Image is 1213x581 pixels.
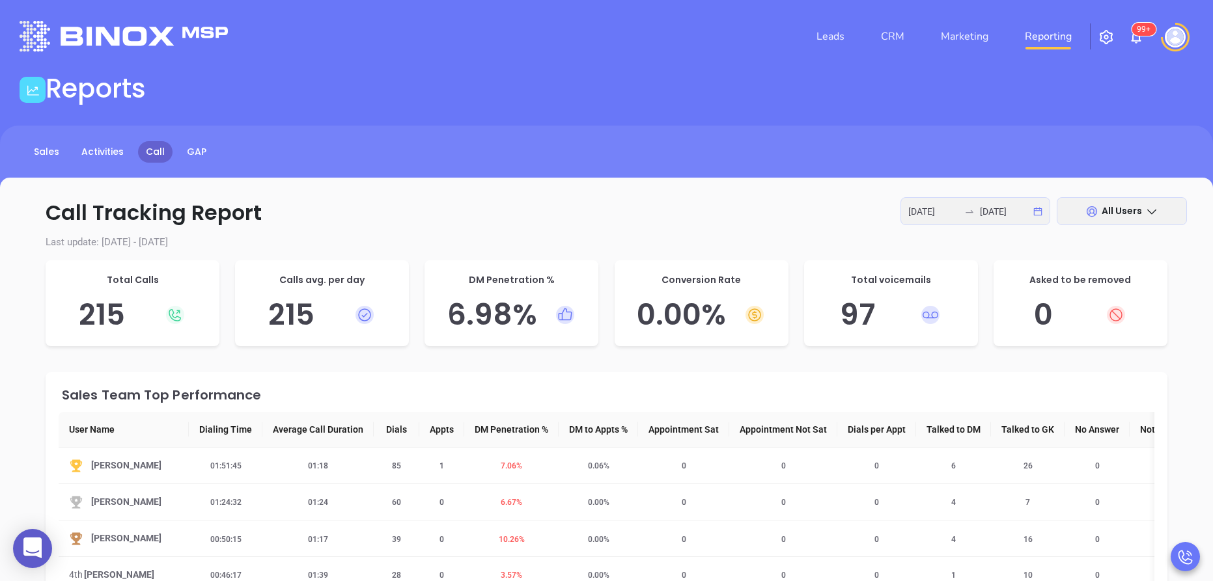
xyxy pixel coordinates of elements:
[493,461,530,470] span: 7.06 %
[817,273,965,287] p: Total voicemails
[59,297,206,332] h5: 215
[432,498,452,507] span: 0
[580,571,617,580] span: 0.00 %
[1165,27,1186,47] img: user
[1007,273,1154,287] p: Asked to be removed
[248,297,396,332] h5: 215
[674,571,694,580] span: 0
[1087,461,1108,470] span: 0
[580,498,617,507] span: 0.00 %
[202,571,249,580] span: 00:46:17
[26,197,1187,228] p: Call Tracking Report
[438,273,585,287] p: DM Penetration %
[432,571,452,580] span: 0
[91,494,161,509] span: [PERSON_NAME]
[26,235,1187,250] p: Last update: [DATE] - [DATE]
[674,535,694,544] span: 0
[1130,412,1210,448] th: Not Interested
[1102,204,1142,217] span: All Users
[69,459,83,473] img: Top-YuorZo0z.svg
[62,388,1154,401] div: Sales Team Top Performance
[1016,535,1040,544] span: 16
[432,461,452,470] span: 1
[493,498,530,507] span: 6.67 %
[262,412,374,448] th: Average Call Duration
[774,461,794,470] span: 0
[943,461,964,470] span: 6
[1132,23,1156,36] sup: 100
[867,461,887,470] span: 0
[943,498,964,507] span: 4
[491,535,533,544] span: 10.26 %
[384,498,409,507] span: 60
[432,535,452,544] span: 0
[867,571,887,580] span: 0
[202,535,249,544] span: 00:50:15
[1016,461,1040,470] span: 26
[300,461,336,470] span: 01:18
[438,297,585,332] h5: 6.98 %
[46,73,146,104] h1: Reports
[384,571,409,580] span: 28
[300,535,336,544] span: 01:17
[867,498,887,507] span: 0
[638,412,729,448] th: Appointment Sat
[908,204,959,219] input: Start date
[876,23,910,49] a: CRM
[991,412,1065,448] th: Talked to GK
[59,273,206,287] p: Total Calls
[493,571,530,580] span: 3.57 %
[1065,412,1130,448] th: No Answer
[837,412,916,448] th: Dials per Appt
[464,412,559,448] th: DM Penetration %
[74,141,132,163] a: Activities
[964,206,975,217] span: swap-right
[202,498,249,507] span: 01:24:32
[628,297,775,332] h5: 0.00 %
[580,535,617,544] span: 0.00 %
[300,571,336,580] span: 01:39
[980,204,1031,219] input: End date
[867,535,887,544] span: 0
[91,458,161,473] span: [PERSON_NAME]
[674,498,694,507] span: 0
[580,461,617,470] span: 0.06 %
[69,532,83,546] img: Third-KkzKhbNG.svg
[774,535,794,544] span: 0
[936,23,994,49] a: Marketing
[384,535,409,544] span: 39
[20,21,228,51] img: logo
[817,297,965,332] h5: 97
[559,412,638,448] th: DM to Appts %
[964,206,975,217] span: to
[1007,297,1154,332] h5: 0
[729,412,837,448] th: Appointment Not Sat
[916,412,991,448] th: Talked to DM
[59,412,189,448] th: User Name
[774,571,794,580] span: 0
[674,461,694,470] span: 0
[811,23,850,49] a: Leads
[384,461,409,470] span: 85
[1018,498,1038,507] span: 7
[1087,535,1108,544] span: 0
[1087,571,1108,580] span: 0
[300,498,336,507] span: 01:24
[1128,29,1144,45] img: iconNotification
[202,461,249,470] span: 01:51:45
[374,412,419,448] th: Dials
[248,273,396,287] p: Calls avg. per day
[1016,571,1040,580] span: 10
[26,141,67,163] a: Sales
[138,141,173,163] a: Call
[179,141,214,163] a: GAP
[943,535,964,544] span: 4
[1087,498,1108,507] span: 0
[69,495,83,509] img: Second-C4a_wmiL.svg
[1020,23,1077,49] a: Reporting
[189,412,262,448] th: Dialing Time
[91,531,161,546] span: [PERSON_NAME]
[1098,29,1114,45] img: iconSetting
[774,498,794,507] span: 0
[628,273,775,287] p: Conversion Rate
